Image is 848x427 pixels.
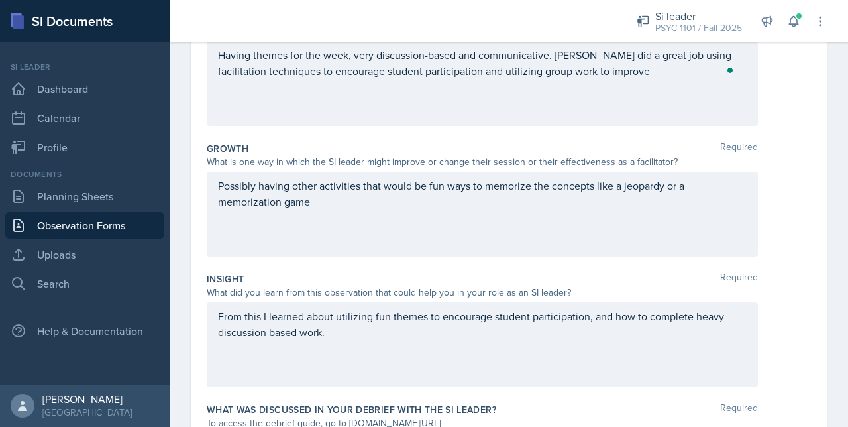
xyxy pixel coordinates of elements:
[655,21,742,35] div: PSYC 1101 / Fall 2025
[218,308,747,340] p: From this I learned about utilizing fun themes to encourage student participation, and how to com...
[5,271,164,297] a: Search
[218,47,747,79] p: Having themes for the week, very discussion-based and communicative. [PERSON_NAME] did a great jo...
[207,155,758,169] div: What is one way in which the SI leader might improve or change their session or their effectivene...
[720,403,758,416] span: Required
[207,403,496,416] label: What was discussed in your debrief with the SI Leader?
[42,393,132,406] div: [PERSON_NAME]
[5,183,164,210] a: Planning Sheets
[42,406,132,419] div: [GEOGRAPHIC_DATA]
[655,8,742,24] div: Si leader
[5,76,164,102] a: Dashboard
[5,241,164,268] a: Uploads
[207,142,248,155] label: Growth
[207,273,244,286] label: Insight
[218,47,747,79] div: To enrich screen reader interactions, please activate Accessibility in Grammarly extension settings
[5,105,164,131] a: Calendar
[218,178,747,210] p: Possibly having other activities that would be fun ways to memorize the concepts like a jeopardy ...
[5,168,164,180] div: Documents
[207,286,758,300] div: What did you learn from this observation that could help you in your role as an SI leader?
[5,61,164,73] div: Si leader
[5,318,164,344] div: Help & Documentation
[5,134,164,160] a: Profile
[720,142,758,155] span: Required
[5,212,164,239] a: Observation Forms
[720,273,758,286] span: Required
